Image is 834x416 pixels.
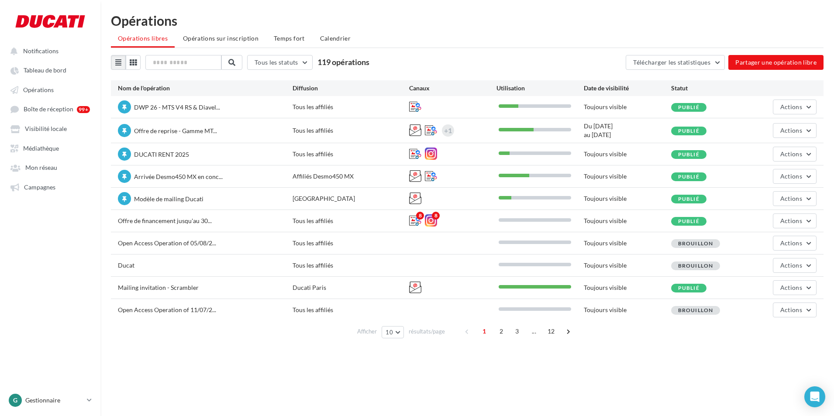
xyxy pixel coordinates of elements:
[5,62,95,78] a: Tableau de bord
[678,285,700,291] span: Publié
[25,396,83,405] p: Gestionnaire
[584,217,671,225] div: Toujours visible
[728,55,824,70] button: Partager une opération libre
[584,239,671,248] div: Toujours visible
[773,100,817,114] button: Actions
[5,179,95,195] a: Campagnes
[357,327,377,336] span: Afficher
[293,172,409,181] div: Affiliés Desmo450 MX
[317,57,369,67] span: 119 opérations
[780,195,802,202] span: Actions
[118,306,216,313] span: Open Access Operation of 11/07/2...
[678,127,700,134] span: Publié
[678,307,713,313] span: Brouillon
[780,261,802,269] span: Actions
[584,283,671,292] div: Toujours visible
[5,101,95,117] a: Boîte de réception 99+
[183,34,258,42] span: Opérations sur inscription
[293,283,409,292] div: Ducati Paris
[118,239,216,247] span: Open Access Operation of 05/08/2...
[773,236,817,251] button: Actions
[24,67,66,74] span: Tableau de bord
[293,126,409,135] div: Tous les affiliés
[773,213,817,228] button: Actions
[134,173,223,180] span: Arrivée Desmo450 MX en conc...
[134,103,220,111] span: DWP 26 - MTS V4 RS & Diavel...
[584,194,671,203] div: Toujours visible
[671,84,758,93] div: Statut
[678,104,700,110] span: Publié
[494,324,508,338] span: 2
[23,86,54,93] span: Opérations
[134,127,217,134] span: Offre de reprise - Gamme MT...
[5,82,95,97] a: Opérations
[5,140,95,156] a: Médiathèque
[13,396,17,405] span: G
[5,159,95,175] a: Mon réseau
[247,55,313,70] button: Tous les statuts
[544,324,558,338] span: 12
[780,239,802,247] span: Actions
[780,306,802,313] span: Actions
[293,261,409,270] div: Tous les affiliés
[274,34,305,42] span: Temps fort
[773,191,817,206] button: Actions
[5,43,92,58] button: Notifications
[678,196,700,202] span: Publié
[496,84,584,93] div: Utilisation
[293,84,409,93] div: Diffusion
[386,329,393,336] span: 10
[111,14,824,27] div: Opérations
[118,284,199,291] span: Mailing invitation - Scrambler
[527,324,541,338] span: ...
[780,284,802,291] span: Actions
[293,239,409,248] div: Tous les affiliés
[584,103,671,111] div: Toujours visible
[293,150,409,158] div: Tous les affiliés
[678,240,713,247] span: Brouillon
[678,218,700,224] span: Publié
[409,327,445,336] span: résultats/page
[118,261,134,269] span: Ducat
[780,150,802,158] span: Actions
[584,84,671,93] div: Date de visibilité
[118,217,212,224] span: Offre de financement jusqu'au 30...
[293,194,409,203] div: [GEOGRAPHIC_DATA]
[773,123,817,138] button: Actions
[780,217,802,224] span: Actions
[293,306,409,314] div: Tous les affiliés
[510,324,524,338] span: 3
[77,106,90,113] div: 99+
[584,306,671,314] div: Toujours visible
[780,172,802,180] span: Actions
[293,103,409,111] div: Tous les affiliés
[626,55,725,70] button: Télécharger les statistiques
[477,324,491,338] span: 1
[773,169,817,184] button: Actions
[678,262,713,269] span: Brouillon
[382,326,404,338] button: 10
[23,47,59,55] span: Notifications
[584,261,671,270] div: Toujours visible
[255,58,298,66] span: Tous les statuts
[293,217,409,225] div: Tous les affiliés
[584,122,671,139] div: Du [DATE] au [DATE]
[409,84,496,93] div: Canaux
[7,392,93,409] a: G Gestionnaire
[773,280,817,295] button: Actions
[773,258,817,273] button: Actions
[5,120,95,136] a: Visibilité locale
[118,84,293,93] div: Nom de l'opération
[416,212,424,220] div: 8
[320,34,351,42] span: Calendrier
[134,195,203,203] span: Modèle de mailing Ducati
[444,124,452,137] div: +1
[584,172,671,181] div: Toujours visible
[678,151,700,158] span: Publié
[780,103,802,110] span: Actions
[773,147,817,162] button: Actions
[633,58,710,66] span: Télécharger les statistiques
[804,386,825,407] div: Open Intercom Messenger
[23,144,59,152] span: Médiathèque
[24,106,73,113] span: Boîte de réception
